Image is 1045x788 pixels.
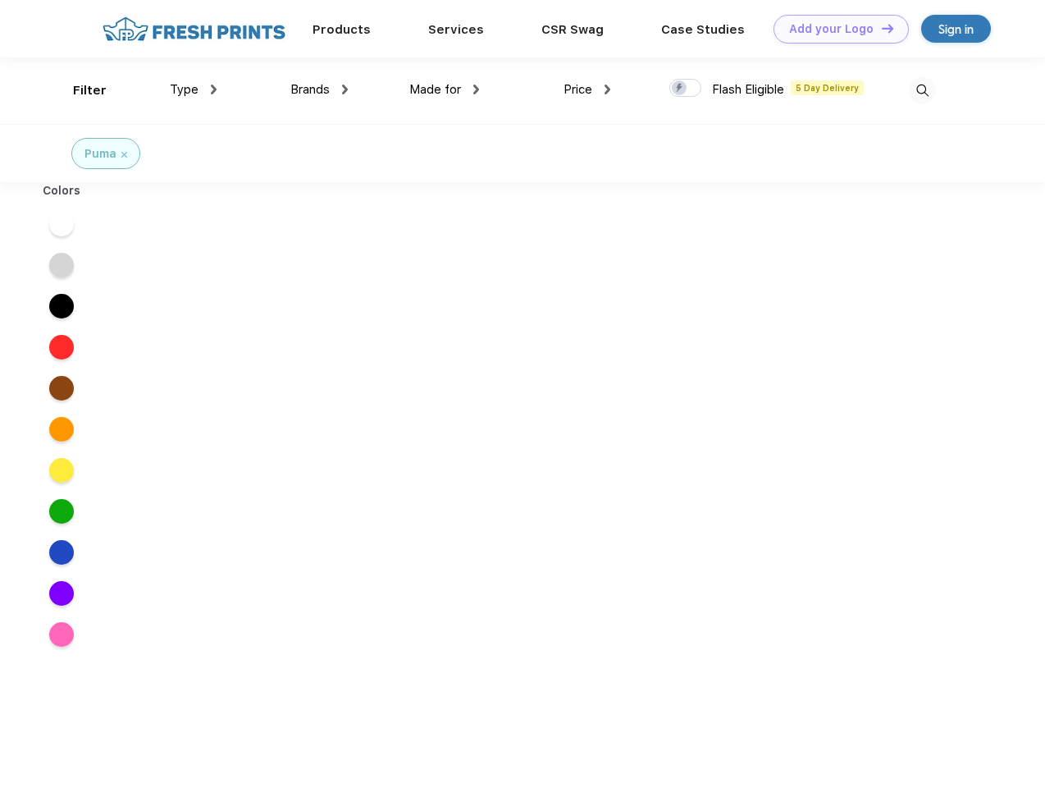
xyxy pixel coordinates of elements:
[938,20,974,39] div: Sign in
[84,145,116,163] div: Puma
[882,24,893,33] img: DT
[473,85,479,94] img: dropdown.png
[921,15,991,43] a: Sign in
[541,22,604,37] a: CSR Swag
[30,182,94,199] div: Colors
[73,81,107,100] div: Filter
[409,82,461,97] span: Made for
[342,85,348,94] img: dropdown.png
[605,85,610,94] img: dropdown.png
[121,152,127,158] img: filter_cancel.svg
[909,77,936,104] img: desktop_search.svg
[98,15,290,44] img: fo%20logo%202.webp
[791,80,864,95] span: 5 Day Delivery
[428,22,484,37] a: Services
[290,82,330,97] span: Brands
[712,82,784,97] span: Flash Eligible
[789,22,874,36] div: Add your Logo
[211,85,217,94] img: dropdown.png
[564,82,592,97] span: Price
[313,22,371,37] a: Products
[170,82,199,97] span: Type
